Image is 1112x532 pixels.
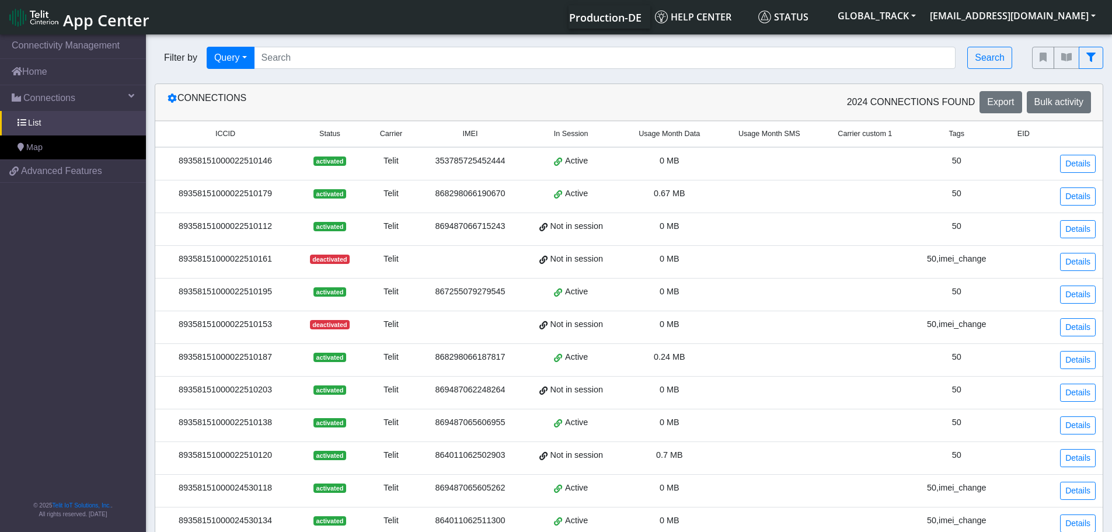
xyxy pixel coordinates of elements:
div: Telit [371,482,411,495]
div: 89358151000022510153 [162,318,288,331]
div: 869487066715243 [425,220,515,233]
span: Tags [949,128,964,140]
button: Export [979,91,1022,113]
a: Details [1060,187,1096,206]
div: 869487065605262 [425,482,515,495]
span: 0 MB [660,156,679,165]
div: 50 [918,286,995,298]
div: 50 [918,449,995,462]
span: Connections [23,91,75,105]
span: Carrier [380,128,402,140]
span: 0 MB [660,483,679,492]
span: Not in session [550,253,603,266]
span: 0 MB [660,516,679,525]
div: 89358151000024530134 [162,514,288,527]
span: activated [313,222,346,231]
div: 869487065606955 [425,416,515,429]
a: Your current platform instance [569,5,641,29]
span: activated [313,287,346,297]
span: deactivated [310,320,350,329]
a: Details [1060,318,1096,336]
div: 50,imei_change [918,318,995,331]
span: App Center [63,9,149,31]
a: Help center [650,5,754,29]
img: logo-telit-cinterion-gw-new.png [9,8,58,27]
div: 89358151000022510179 [162,187,288,200]
span: Carrier custom 1 [838,128,892,140]
div: Telit [371,416,411,429]
div: 89358151000022510161 [162,253,288,266]
span: Advanced Features [21,164,102,178]
div: 864011062502903 [425,449,515,462]
span: Status [319,128,340,140]
span: Active [565,482,588,495]
span: Active [565,514,588,527]
span: Active [565,155,588,168]
span: 2024 Connections found [847,95,975,109]
div: 89358151000022510187 [162,351,288,364]
div: 50,imei_change [918,514,995,527]
a: Details [1060,220,1096,238]
span: 0.24 MB [654,352,685,361]
input: Search... [254,47,956,69]
div: Telit [371,351,411,364]
div: fitlers menu [1032,47,1103,69]
span: activated [313,451,346,460]
div: 50 [918,220,995,233]
span: activated [313,157,346,166]
div: 50 [918,384,995,397]
span: Not in session [550,220,603,233]
span: Help center [655,11,731,23]
span: 0 MB [660,385,679,394]
span: 0 MB [660,287,679,296]
span: activated [313,516,346,526]
span: 0 MB [660,254,679,263]
div: 89358151000022510195 [162,286,288,298]
span: Export [987,97,1014,107]
span: Active [565,351,588,364]
div: Telit [371,155,411,168]
span: 0.67 MB [654,189,685,198]
div: Telit [371,318,411,331]
a: Details [1060,416,1096,434]
div: 89358151000022510146 [162,155,288,168]
img: status.svg [758,11,771,23]
div: Telit [371,253,411,266]
button: Search [967,47,1012,69]
div: 868298066190670 [425,187,515,200]
button: [EMAIL_ADDRESS][DOMAIN_NAME] [923,5,1103,26]
div: 89358151000024530118 [162,482,288,495]
a: Details [1060,351,1096,369]
div: 867255079279545 [425,286,515,298]
div: 89358151000022510112 [162,220,288,233]
span: List [28,117,41,130]
a: Details [1060,384,1096,402]
a: Details [1060,155,1096,173]
span: EID [1017,128,1030,140]
span: ICCID [215,128,235,140]
a: Details [1060,253,1096,271]
button: Query [207,47,255,69]
div: Telit [371,286,411,298]
span: 0 MB [660,418,679,427]
div: 50 [918,351,995,364]
a: Details [1060,482,1096,500]
a: Details [1060,286,1096,304]
div: 89358151000022510138 [162,416,288,429]
a: Details [1060,449,1096,467]
span: activated [313,353,346,362]
span: activated [313,189,346,199]
div: 353785725452444 [425,155,515,168]
span: Active [565,416,588,429]
span: 0 MB [660,319,679,329]
span: Active [565,187,588,200]
div: 89358151000022510203 [162,384,288,397]
div: 50 [918,416,995,429]
span: 0.7 MB [656,450,683,460]
div: Connections [158,91,629,113]
span: IMEI [463,128,478,140]
div: 868298066187817 [425,351,515,364]
div: Telit [371,384,411,397]
span: Bulk activity [1034,97,1083,107]
div: Telit [371,187,411,200]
